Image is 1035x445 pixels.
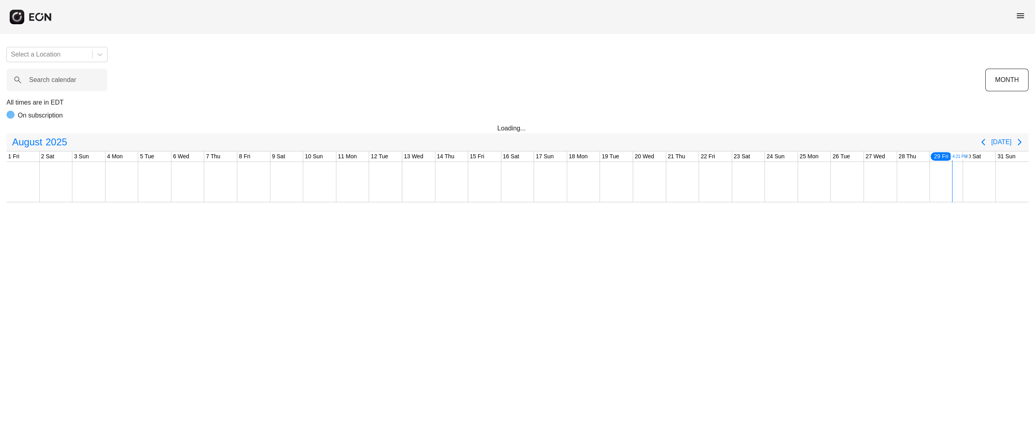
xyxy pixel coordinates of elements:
[18,111,63,120] p: On subscription
[138,151,156,162] div: 5 Tue
[44,134,69,150] span: 2025
[270,151,287,162] div: 9 Sat
[975,134,991,150] button: Previous page
[699,151,717,162] div: 22 Fri
[831,151,851,162] div: 26 Tue
[666,151,687,162] div: 21 Thu
[497,124,538,133] div: Loading...
[171,151,191,162] div: 6 Wed
[6,98,1029,107] p: All times are in EDT
[72,151,91,162] div: 3 Sun
[7,134,72,150] button: August2025
[864,151,887,162] div: 27 Wed
[369,151,390,162] div: 12 Tue
[765,151,786,162] div: 24 Sun
[204,151,222,162] div: 7 Thu
[991,135,1012,149] button: [DATE]
[40,151,56,162] div: 2 Sat
[963,151,982,162] div: 30 Sat
[1016,11,1025,21] span: menu
[6,151,21,162] div: 1 Fri
[435,151,456,162] div: 14 Thu
[930,151,953,162] div: 29 Fri
[567,151,589,162] div: 18 Mon
[402,151,425,162] div: 13 Wed
[732,151,752,162] div: 23 Sat
[1012,134,1028,150] button: Next page
[534,151,555,162] div: 17 Sun
[106,151,125,162] div: 4 Mon
[897,151,918,162] div: 28 Thu
[996,151,1017,162] div: 31 Sun
[237,151,252,162] div: 8 Fri
[303,151,324,162] div: 10 Sun
[29,75,76,85] label: Search calendar
[985,69,1029,91] button: MONTH
[600,151,621,162] div: 19 Tue
[798,151,820,162] div: 25 Mon
[336,151,359,162] div: 11 Mon
[501,151,521,162] div: 16 Sat
[468,151,486,162] div: 15 Fri
[633,151,656,162] div: 20 Wed
[11,134,44,150] span: August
